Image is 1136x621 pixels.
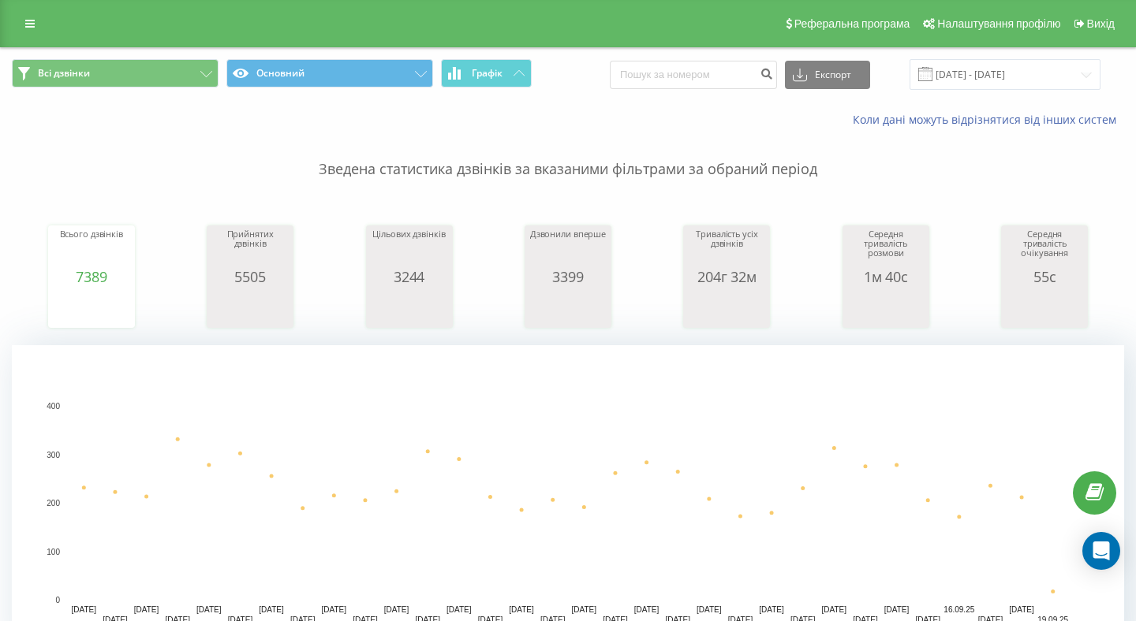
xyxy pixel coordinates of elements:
[944,605,974,614] text: 16.09.25
[47,402,60,411] text: 400
[472,68,503,79] span: Графік
[634,605,660,614] text: [DATE]
[1009,605,1034,614] text: [DATE]
[12,59,219,87] button: Всі дзвінки
[529,284,607,332] svg: A chart.
[1005,284,1084,332] svg: A chart.
[196,605,222,614] text: [DATE]
[529,229,607,269] div: Дзвонили вперше
[509,605,534,614] text: [DATE]
[785,61,870,89] button: Експорт
[72,605,97,614] text: [DATE]
[211,229,290,269] div: Прийнятих дзвінків
[38,67,90,80] span: Всі дзвінки
[884,605,910,614] text: [DATE]
[1005,229,1084,269] div: Середня тривалість очікування
[529,269,607,284] div: 3399
[55,596,60,604] text: 0
[52,284,131,332] svg: A chart.
[937,17,1060,30] span: Налаштування профілю
[822,605,847,614] text: [DATE]
[211,269,290,284] div: 5505
[47,548,60,556] text: 100
[322,605,347,614] text: [DATE]
[846,269,925,284] div: 1м 40с
[370,269,449,284] div: 3244
[1082,532,1120,570] div: Open Intercom Messenger
[134,605,159,614] text: [DATE]
[226,59,433,87] button: Основний
[697,605,722,614] text: [DATE]
[687,284,766,332] svg: A chart.
[52,229,131,269] div: Всього дзвінків
[687,229,766,269] div: Тривалість усіх дзвінків
[853,112,1124,127] a: Коли дані можуть відрізнятися вiд інших систем
[52,269,131,284] div: 7389
[384,605,409,614] text: [DATE]
[370,229,449,269] div: Цільових дзвінків
[759,605,784,614] text: [DATE]
[610,61,777,89] input: Пошук за номером
[1005,269,1084,284] div: 55с
[846,229,925,269] div: Середня тривалість розмови
[47,451,60,459] text: 300
[12,128,1124,180] p: Зведена статистика дзвінків за вказаними фільтрами за обраний період
[370,284,449,332] svg: A chart.
[441,59,532,87] button: Графік
[572,605,597,614] text: [DATE]
[794,17,910,30] span: Реферальна програма
[47,499,60,508] text: 200
[687,269,766,284] div: 204г 32м
[211,284,290,332] svg: A chart.
[846,284,925,332] svg: A chart.
[447,605,472,614] text: [DATE]
[1087,17,1115,30] span: Вихід
[259,605,284,614] text: [DATE]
